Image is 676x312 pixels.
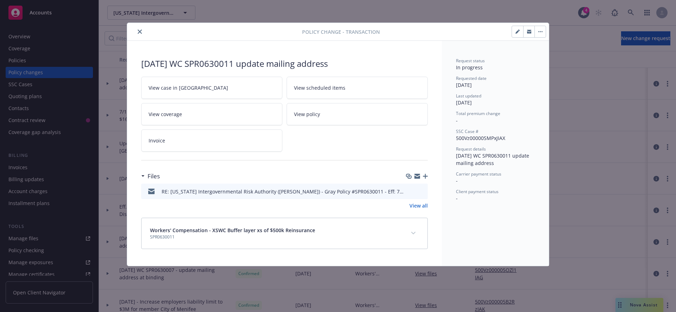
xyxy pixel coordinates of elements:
[456,58,485,64] span: Request status
[456,99,472,106] span: [DATE]
[456,64,483,71] span: In progress
[456,128,478,134] span: SSC Case #
[287,77,428,99] a: View scheduled items
[141,172,160,181] div: Files
[150,234,315,240] span: SPR0630011
[302,28,380,36] span: Policy change - Transaction
[142,218,427,249] div: Workers' Compensation - XSWC Buffer layer xs of $500k ReinsuranceSPR0630011expand content
[150,227,315,234] span: Workers' Compensation - XSWC Buffer layer xs of $500k Reinsurance
[149,110,182,118] span: View coverage
[294,110,320,118] span: View policy
[456,146,486,152] span: Request details
[456,110,500,116] span: Total premium change
[149,84,228,91] span: View case in [GEOGRAPHIC_DATA]
[162,188,405,195] div: RE: [US_STATE] Intergovernmental Risk Authority ([PERSON_NAME]) - Gray Policy #SPR0630011 - Eff: ...
[456,195,458,202] span: -
[456,117,458,124] span: -
[456,135,505,141] span: 500Vz00000SMPxJIAX
[456,82,472,88] span: [DATE]
[141,129,282,152] a: Invoice
[148,172,160,181] h3: Files
[287,103,428,125] a: View policy
[408,228,419,239] button: expand content
[456,93,481,99] span: Last updated
[149,137,165,144] span: Invoice
[141,58,428,70] div: [DATE] WC SPR0630011 update mailing address
[407,188,413,195] button: download file
[141,77,282,99] a: View case in [GEOGRAPHIC_DATA]
[419,188,425,195] button: preview file
[456,171,501,177] span: Carrier payment status
[456,177,458,184] span: -
[409,202,428,209] a: View all
[456,189,499,195] span: Client payment status
[456,75,487,81] span: Requested date
[136,27,144,36] button: close
[294,84,345,91] span: View scheduled items
[141,103,282,125] a: View coverage
[456,152,531,166] span: [DATE] WC SPR0630011 update mailing address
